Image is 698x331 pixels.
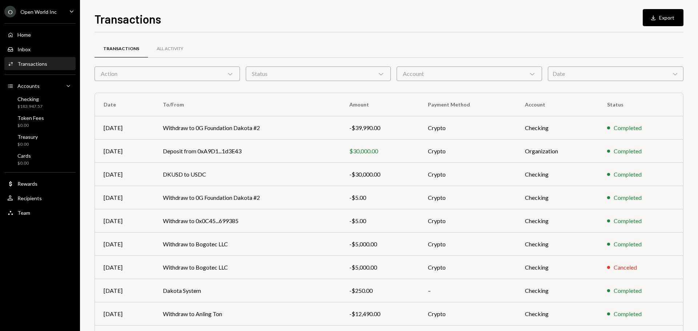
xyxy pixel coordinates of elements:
[104,170,145,179] div: [DATE]
[349,263,410,272] div: -$5,000.00
[349,193,410,202] div: -$5.00
[17,83,40,89] div: Accounts
[95,93,154,116] th: Date
[4,113,76,130] a: Token Fees$0.00
[154,256,341,279] td: Withdraw to Bogotec LLC
[516,186,598,209] td: Checking
[17,134,38,140] div: Treasury
[349,147,410,156] div: $30,000.00
[516,233,598,256] td: Checking
[154,93,341,116] th: To/From
[419,163,516,186] td: Crypto
[516,140,598,163] td: Organization
[17,122,44,129] div: $0.00
[419,140,516,163] td: Crypto
[20,9,57,15] div: Open World Inc
[614,240,642,249] div: Completed
[154,233,341,256] td: Withdraw to Bogotec LLC
[104,310,145,318] div: [DATE]
[516,93,598,116] th: Account
[4,132,76,149] a: Treasury$0.00
[95,12,161,26] h1: Transactions
[349,170,410,179] div: -$30,000.00
[104,217,145,225] div: [DATE]
[17,61,47,67] div: Transactions
[17,104,43,110] div: $183,947.57
[349,310,410,318] div: -$12,490.00
[17,46,31,52] div: Inbox
[157,46,183,52] div: All Activity
[516,116,598,140] td: Checking
[614,193,642,202] div: Completed
[614,147,642,156] div: Completed
[4,150,76,168] a: Cards$0.00
[4,43,76,56] a: Inbox
[104,147,145,156] div: [DATE]
[4,206,76,219] a: Team
[4,57,76,70] a: Transactions
[154,140,341,163] td: Deposit from 0xA9D1...1d3E43
[104,263,145,272] div: [DATE]
[154,302,341,326] td: Withdraw to Anling Ton
[17,195,42,201] div: Recipients
[419,279,516,302] td: –
[614,217,642,225] div: Completed
[341,93,419,116] th: Amount
[419,186,516,209] td: Crypto
[548,66,683,81] div: Date
[17,32,31,38] div: Home
[4,177,76,190] a: Rewards
[4,79,76,92] a: Accounts
[4,94,76,111] a: Checking$183,947.57
[103,46,139,52] div: Transactions
[516,302,598,326] td: Checking
[104,240,145,249] div: [DATE]
[349,240,410,249] div: -$5,000.00
[104,286,145,295] div: [DATE]
[614,310,642,318] div: Completed
[614,286,642,295] div: Completed
[17,153,31,159] div: Cards
[516,209,598,233] td: Checking
[598,93,683,116] th: Status
[95,40,148,58] a: Transactions
[614,170,642,179] div: Completed
[154,209,341,233] td: Withdraw to 0x0C45...699385
[154,116,341,140] td: Withdraw to 0G Foundation Dakota #2
[154,186,341,209] td: Withdraw to 0G Foundation Dakota #2
[419,256,516,279] td: Crypto
[246,66,391,81] div: Status
[148,40,192,58] a: All Activity
[154,163,341,186] td: DKUSD to USDC
[516,163,598,186] td: Checking
[397,66,542,81] div: Account
[349,286,410,295] div: -$250.00
[17,96,43,102] div: Checking
[104,193,145,202] div: [DATE]
[349,217,410,225] div: -$5.00
[349,124,410,132] div: -$39,990.00
[419,116,516,140] td: Crypto
[614,263,637,272] div: Canceled
[17,210,30,216] div: Team
[4,191,76,205] a: Recipients
[516,279,598,302] td: Checking
[516,256,598,279] td: Checking
[419,302,516,326] td: Crypto
[614,124,642,132] div: Completed
[643,9,683,26] button: Export
[4,6,16,17] div: O
[4,28,76,41] a: Home
[95,66,240,81] div: Action
[419,233,516,256] td: Crypto
[419,93,516,116] th: Payment Method
[154,279,341,302] td: Dakota System
[104,124,145,132] div: [DATE]
[17,115,44,121] div: Token Fees
[17,141,38,148] div: $0.00
[17,181,37,187] div: Rewards
[17,160,31,166] div: $0.00
[419,209,516,233] td: Crypto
